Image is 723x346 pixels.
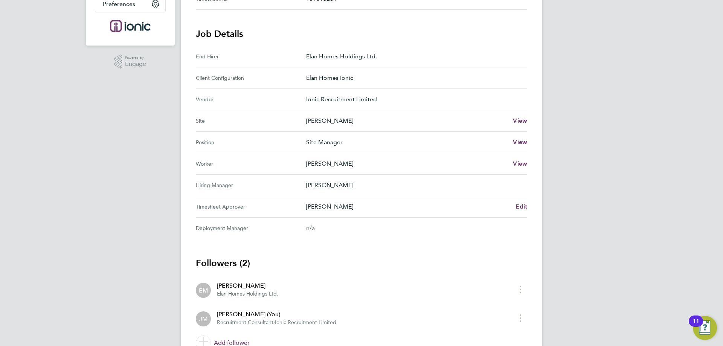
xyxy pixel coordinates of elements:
[693,316,717,340] button: Open Resource Center, 11 new notifications
[516,203,527,210] span: Edit
[306,224,515,233] div: n/a
[196,73,306,82] div: Client Configuration
[196,95,306,104] div: Vendor
[306,202,509,211] p: [PERSON_NAME]
[306,95,521,104] p: Ionic Recruitment Limited
[217,281,278,290] div: [PERSON_NAME]
[196,28,527,40] h3: Job Details
[306,181,521,190] p: [PERSON_NAME]
[196,224,306,233] div: Deployment Manager
[514,312,527,324] button: timesheet menu
[196,311,211,326] div: Jade Moore (You)
[199,315,208,323] span: JM
[306,159,507,168] p: [PERSON_NAME]
[273,319,275,326] span: ·
[114,55,146,69] a: Powered byEngage
[513,138,527,147] a: View
[513,117,527,124] span: View
[125,55,146,61] span: Powered by
[306,73,521,82] p: Elan Homes Ionic
[275,319,336,326] span: Ionic Recruitment Limited
[199,286,208,294] span: EM
[196,202,306,211] div: Timesheet Approver
[196,159,306,168] div: Worker
[196,283,211,298] div: Elliot Murphy
[513,159,527,168] a: View
[306,116,507,125] p: [PERSON_NAME]
[95,20,166,32] a: Go to home page
[513,160,527,167] span: View
[196,138,306,147] div: Position
[692,321,699,331] div: 11
[217,291,278,297] span: Elan Homes Holdings Ltd.
[196,181,306,190] div: Hiring Manager
[196,52,306,61] div: End Hirer
[196,257,527,269] h3: Followers (2)
[217,319,273,326] span: Recruitment Consultant
[306,52,521,61] p: Elan Homes Holdings Ltd.
[110,20,151,32] img: ionic-logo-retina.png
[516,202,527,211] a: Edit
[196,116,306,125] div: Site
[103,0,135,8] span: Preferences
[306,138,507,147] p: Site Manager
[217,310,336,319] div: [PERSON_NAME] (You)
[514,284,527,295] button: timesheet menu
[125,61,146,67] span: Engage
[513,116,527,125] a: View
[513,139,527,146] span: View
